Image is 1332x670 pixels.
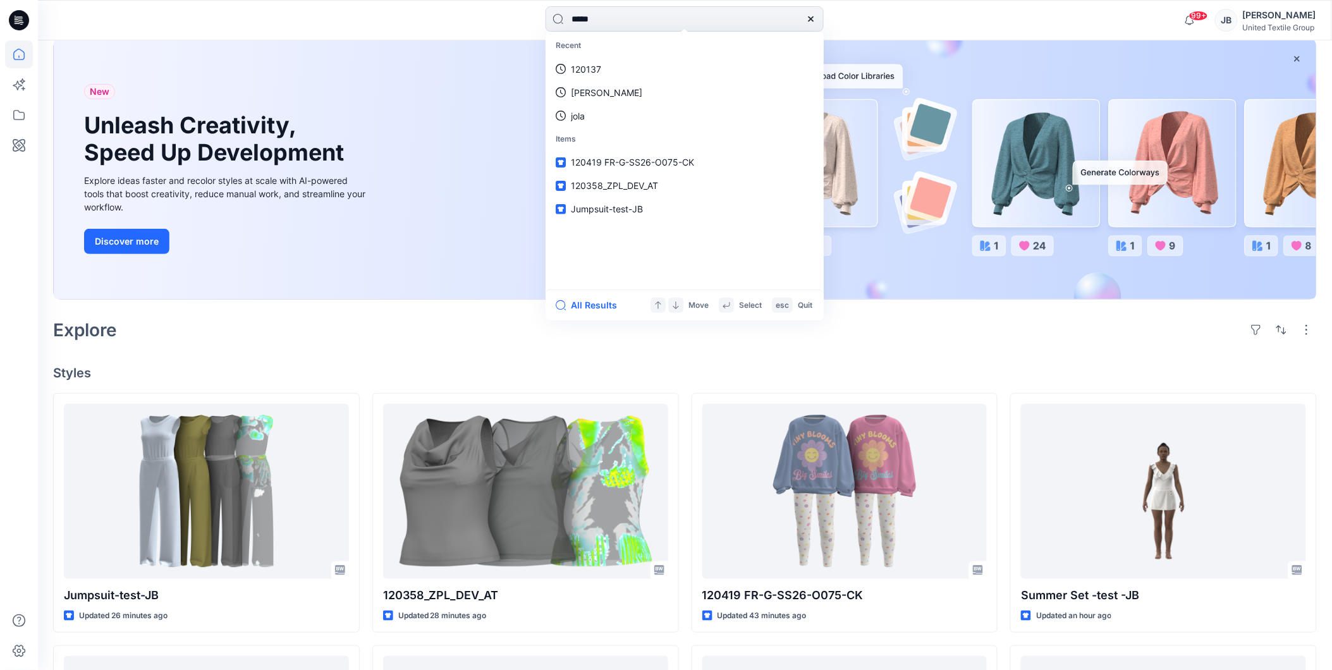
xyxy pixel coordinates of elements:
[383,404,668,579] a: 120358_ZPL_DEV_AT
[64,404,349,579] a: Jumpsuit-test-JB
[548,58,821,81] a: 120137
[571,204,643,214] span: Jumpsuit-test-JB
[548,197,821,221] a: Jumpsuit-test-JB
[1243,8,1316,23] div: [PERSON_NAME]
[548,81,821,104] a: [PERSON_NAME]
[702,404,987,579] a: 120419 FR-G-SS26-O075-CK
[84,174,369,214] div: Explore ideas faster and recolor styles at scale with AI-powered tools that boost creativity, red...
[1215,9,1238,32] div: JB
[398,609,487,623] p: Updated 28 minutes ago
[1243,23,1316,32] div: United Textile Group
[548,104,821,128] a: jola
[84,229,169,254] button: Discover more
[548,150,821,174] a: 120419 FR-G-SS26-O075-CK
[79,609,168,623] p: Updated 26 minutes ago
[90,84,109,99] span: New
[53,320,117,340] h2: Explore
[718,609,807,623] p: Updated 43 minutes ago
[702,587,987,604] p: 120419 FR-G-SS26-O075-CK
[688,299,709,312] p: Move
[739,299,762,312] p: Select
[1189,11,1208,21] span: 99+
[798,299,812,312] p: Quit
[53,365,1317,381] h4: Styles
[1036,609,1111,623] p: Updated an hour ago
[1021,404,1306,579] a: Summer Set -test -JB
[64,587,349,604] p: Jumpsuit-test-JB
[548,34,821,58] p: Recent
[571,157,694,167] span: 120419 FR-G-SS26-O075-CK
[571,63,601,76] p: 120137
[556,298,625,313] button: All Results
[1021,587,1306,604] p: Summer Set -test -JB
[571,86,642,99] p: jolanta
[548,174,821,197] a: 120358_ZPL_DEV_AT
[383,587,668,604] p: 120358_ZPL_DEV_AT
[84,229,369,254] a: Discover more
[571,109,585,123] p: jola
[776,299,789,312] p: esc
[571,180,658,191] span: 120358_ZPL_DEV_AT
[548,128,821,151] p: Items
[84,112,350,166] h1: Unleash Creativity, Speed Up Development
